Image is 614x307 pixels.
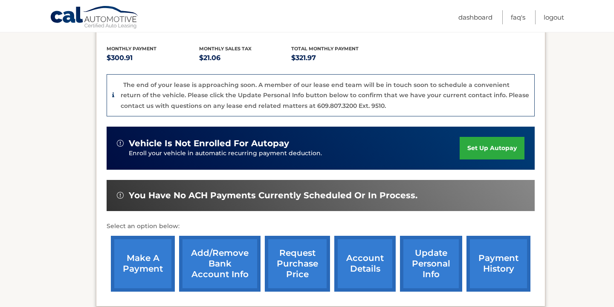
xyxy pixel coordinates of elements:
[265,236,330,292] a: request purchase price
[291,52,384,64] p: $321.97
[466,236,530,292] a: payment history
[129,149,460,158] p: Enroll your vehicle in automatic recurring payment deduction.
[121,81,529,110] p: The end of your lease is approaching soon. A member of our lease end team will be in touch soon t...
[544,10,564,24] a: Logout
[291,46,359,52] span: Total Monthly Payment
[129,138,289,149] span: vehicle is not enrolled for autopay
[107,52,199,64] p: $300.91
[199,46,252,52] span: Monthly sales Tax
[511,10,525,24] a: FAQ's
[334,236,396,292] a: account details
[117,140,124,147] img: alert-white.svg
[179,236,261,292] a: Add/Remove bank account info
[458,10,492,24] a: Dashboard
[129,190,417,201] span: You have no ACH payments currently scheduled or in process.
[50,6,139,30] a: Cal Automotive
[107,221,535,232] p: Select an option below:
[400,236,462,292] a: update personal info
[111,236,175,292] a: make a payment
[460,137,524,159] a: set up autopay
[107,46,156,52] span: Monthly Payment
[199,52,292,64] p: $21.06
[117,192,124,199] img: alert-white.svg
